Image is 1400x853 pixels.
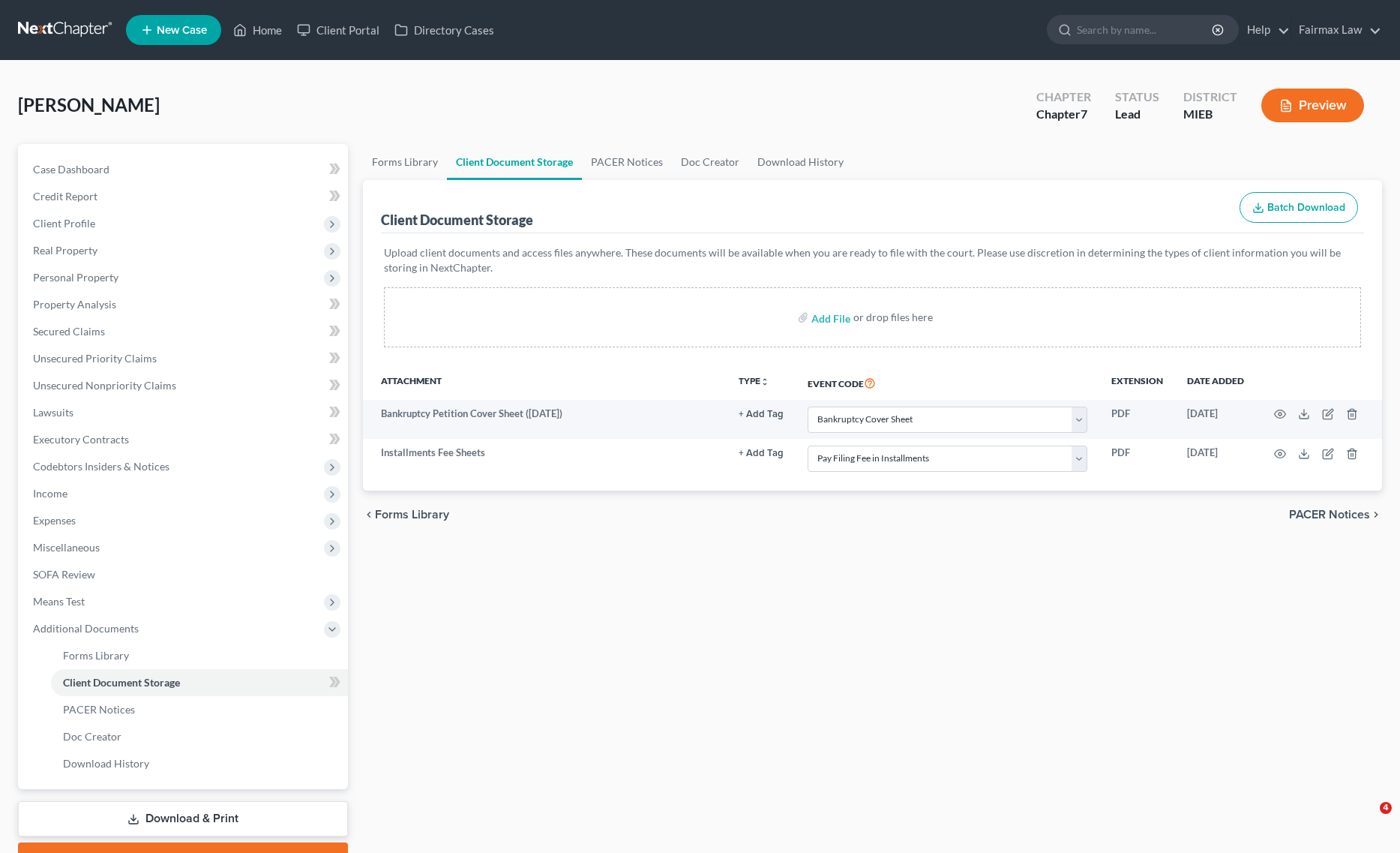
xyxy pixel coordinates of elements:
span: Client Profile [33,217,95,230]
span: Additional Documents [33,622,139,635]
th: Extension [1099,365,1175,400]
td: [DATE] [1175,439,1256,478]
span: Codebtors Insiders & Notices [33,460,169,473]
button: + Add Tag [739,410,784,419]
div: Chapter [1036,89,1091,106]
span: [PERSON_NAME] [18,94,160,116]
span: Doc Creator [63,730,121,743]
span: Secured Claims [33,325,105,338]
span: Lawsuits [33,406,73,419]
span: Unsecured Nonpriority Claims [33,379,176,392]
span: SOFA Review [33,568,95,581]
button: Preview [1261,89,1364,122]
span: 4 [1380,802,1392,814]
a: Client Portal [289,17,387,44]
span: Download History [63,757,149,770]
span: Executory Contracts [33,433,129,446]
span: New Case [157,25,207,36]
span: PACER Notices [63,703,135,716]
span: PACER Notices [1289,509,1370,521]
a: Client Document Storage [447,144,582,180]
td: PDF [1099,400,1175,439]
i: chevron_left [363,509,375,521]
a: PACER Notices [582,144,672,180]
span: Credit Report [33,190,97,203]
div: District [1183,89,1237,106]
a: Home [226,17,289,44]
th: Attachment [363,365,727,400]
a: Client Document Storage [51,669,348,696]
a: Credit Report [21,183,348,210]
span: Income [33,487,67,500]
a: Executory Contracts [21,426,348,453]
a: Lawsuits [21,399,348,426]
span: Case Dashboard [33,163,109,176]
a: Help [1240,17,1290,44]
a: + Add Tag [739,446,784,460]
div: Chapter [1036,106,1091,123]
button: + Add Tag [739,449,784,458]
a: Download History [748,144,853,180]
th: Date added [1175,365,1256,400]
span: Property Analysis [33,298,116,311]
span: Real Property [33,244,97,257]
span: Personal Property [33,271,118,284]
a: Doc Creator [51,723,348,750]
span: Client Document Storage [63,676,180,689]
a: Fairmax Law [1291,17,1381,44]
td: Installments Fee Sheets [363,439,727,478]
div: Client Document Storage [381,211,533,229]
span: Forms Library [63,649,129,662]
a: + Add Tag [739,407,784,421]
a: Forms Library [51,642,348,669]
span: Expenses [33,514,76,527]
input: Search by name... [1077,16,1214,44]
a: Property Analysis [21,291,348,318]
th: Event Code [796,365,1099,400]
a: SOFA Review [21,561,348,588]
td: PDF [1099,439,1175,478]
span: Batch Download [1267,201,1345,214]
a: Forms Library [363,144,447,180]
a: Doc Creator [672,144,748,180]
div: or drop files here [853,310,933,325]
span: Forms Library [375,509,449,521]
div: MIEB [1183,106,1237,123]
button: PACER Notices chevron_right [1289,509,1382,521]
a: Directory Cases [387,17,502,44]
span: 7 [1081,107,1087,121]
iframe: Intercom live chat [1349,802,1385,838]
a: PACER Notices [51,696,348,723]
i: unfold_more [760,377,769,386]
a: Unsecured Priority Claims [21,345,348,372]
button: TYPEunfold_more [739,377,769,386]
p: Upload client documents and access files anywhere. These documents will be available when you are... [384,245,1361,275]
div: Lead [1115,106,1159,123]
i: chevron_right [1370,509,1382,521]
span: Miscellaneous [33,541,100,554]
td: [DATE] [1175,400,1256,439]
span: Means Test [33,595,85,608]
a: Secured Claims [21,318,348,345]
button: chevron_left Forms Library [363,509,449,521]
button: Batch Download [1240,192,1358,224]
a: Download History [51,750,348,777]
td: Bankruptcy Petition Cover Sheet ([DATE]) [363,400,727,439]
a: Download & Print [18,801,348,836]
div: Status [1115,89,1159,106]
a: Case Dashboard [21,156,348,183]
span: Unsecured Priority Claims [33,352,157,365]
a: Unsecured Nonpriority Claims [21,372,348,399]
